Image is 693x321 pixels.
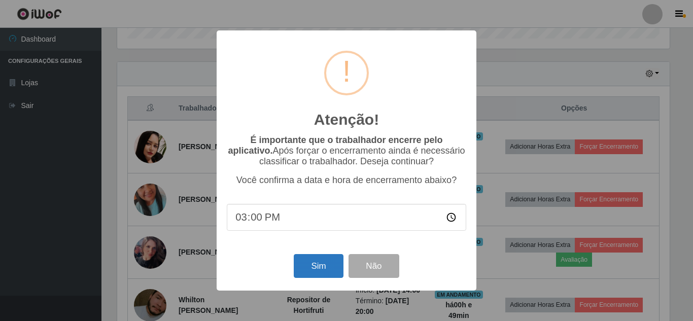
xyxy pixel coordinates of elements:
[314,111,379,129] h2: Atenção!
[294,254,343,278] button: Sim
[227,175,466,186] p: Você confirma a data e hora de encerramento abaixo?
[227,135,466,167] p: Após forçar o encerramento ainda é necessário classificar o trabalhador. Deseja continuar?
[349,254,399,278] button: Não
[228,135,442,156] b: É importante que o trabalhador encerre pelo aplicativo.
